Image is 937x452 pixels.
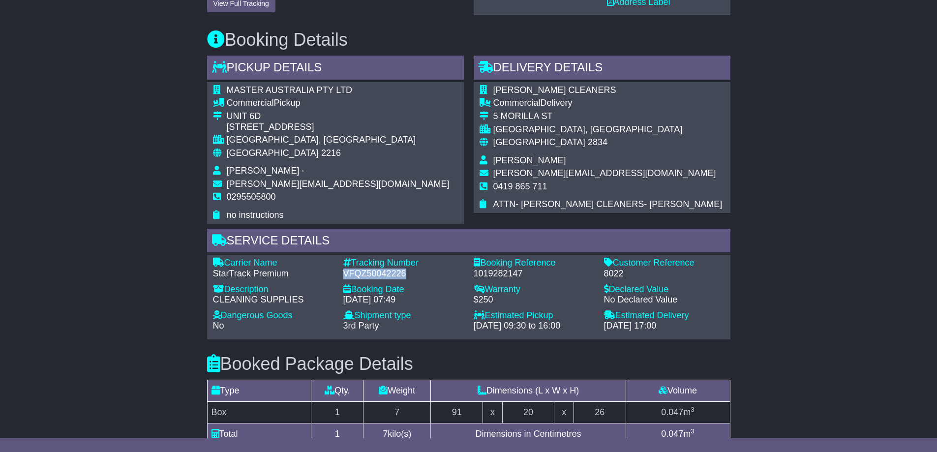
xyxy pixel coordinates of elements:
[661,407,683,417] span: 0.047
[227,135,450,146] div: [GEOGRAPHIC_DATA], [GEOGRAPHIC_DATA]
[493,137,585,147] span: [GEOGRAPHIC_DATA]
[363,401,431,423] td: 7
[311,401,363,423] td: 1
[213,310,333,321] div: Dangerous Goods
[493,85,616,95] span: [PERSON_NAME] CLEANERS
[343,258,464,269] div: Tracking Number
[343,295,464,305] div: [DATE] 07:49
[604,269,725,279] div: 8022
[493,168,716,178] span: [PERSON_NAME][EMAIL_ADDRESS][DOMAIN_NAME]
[363,423,431,445] td: kilo(s)
[207,401,311,423] td: Box
[207,30,730,50] h3: Booking Details
[207,423,311,445] td: Total
[474,56,730,82] div: Delivery Details
[227,148,319,158] span: [GEOGRAPHIC_DATA]
[207,354,730,374] h3: Booked Package Details
[363,380,431,401] td: Weight
[483,401,502,423] td: x
[311,423,363,445] td: 1
[604,284,725,295] div: Declared Value
[604,310,725,321] div: Estimated Delivery
[227,122,450,133] div: [STREET_ADDRESS]
[213,258,333,269] div: Carrier Name
[343,269,464,279] div: VFQZ50042226
[227,85,352,95] span: MASTER AUSTRALIA PTY LTD
[588,137,607,147] span: 2834
[213,269,333,279] div: StarTrack Premium
[343,310,464,321] div: Shipment type
[574,401,626,423] td: 26
[431,380,626,401] td: Dimensions (L x W x H)
[626,401,730,423] td: m
[604,295,725,305] div: No Declared Value
[311,380,363,401] td: Qty.
[321,148,341,158] span: 2216
[227,210,284,220] span: no instructions
[604,321,725,331] div: [DATE] 17:00
[474,295,594,305] div: $250
[474,321,594,331] div: [DATE] 09:30 to 16:00
[604,258,725,269] div: Customer Reference
[474,269,594,279] div: 1019282147
[474,258,594,269] div: Booking Reference
[207,56,464,82] div: Pickup Details
[213,284,333,295] div: Description
[227,111,450,122] div: UNIT 6D
[207,380,311,401] td: Type
[431,401,483,423] td: 91
[383,429,388,439] span: 7
[626,423,730,445] td: m
[227,192,276,202] span: 0295505800
[431,423,626,445] td: Dimensions in Centimetres
[474,284,594,295] div: Warranty
[661,429,683,439] span: 0.047
[227,98,274,108] span: Commercial
[343,321,379,331] span: 3rd Party
[554,401,574,423] td: x
[227,179,450,189] span: [PERSON_NAME][EMAIL_ADDRESS][DOMAIN_NAME]
[493,98,541,108] span: Commercial
[343,284,464,295] div: Booking Date
[691,427,695,435] sup: 3
[493,111,723,122] div: 5 MORILLA ST
[213,321,224,331] span: No
[626,380,730,401] td: Volume
[493,155,566,165] span: [PERSON_NAME]
[493,98,723,109] div: Delivery
[691,406,695,413] sup: 3
[474,310,594,321] div: Estimated Pickup
[227,166,305,176] span: [PERSON_NAME] -
[493,199,723,209] span: ATTN- [PERSON_NAME] CLEANERS- [PERSON_NAME]
[502,401,554,423] td: 20
[207,229,730,255] div: Service Details
[493,181,547,191] span: 0419 865 711
[213,295,333,305] div: CLEANING SUPPLIES
[493,124,723,135] div: [GEOGRAPHIC_DATA], [GEOGRAPHIC_DATA]
[227,98,450,109] div: Pickup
